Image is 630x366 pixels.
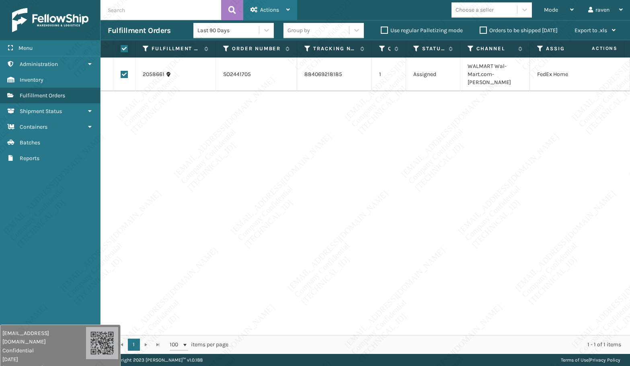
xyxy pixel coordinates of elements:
[546,45,591,52] label: Assigned Carrier Service
[20,61,58,68] span: Administration
[422,45,445,52] label: Status
[216,58,297,91] td: SO2441705
[170,341,182,349] span: 100
[128,339,140,351] a: 1
[170,339,228,351] span: items per page
[20,155,39,162] span: Reports
[480,27,558,34] label: Orders to be shipped [DATE]
[372,58,406,91] td: 1
[544,6,558,13] span: Mode
[388,45,390,52] label: Quantity
[590,357,620,363] a: Privacy Policy
[12,8,88,32] img: logo
[20,123,47,130] span: Containers
[476,45,514,52] label: Channel
[110,354,203,366] p: Copyright 2023 [PERSON_NAME]™ v 1.0.188
[381,27,463,34] label: Use regular Palletizing mode
[561,357,589,363] a: Terms of Use
[197,26,260,35] div: Last 90 Days
[406,58,460,91] td: Assigned
[20,76,43,83] span: Inventory
[232,45,281,52] label: Order Number
[456,6,494,14] div: Choose a seller
[460,58,530,91] td: WALMART Wal-Mart.com-[PERSON_NAME]
[304,71,342,78] a: 884069218185
[20,108,62,115] span: Shipment Status
[530,58,607,91] td: FedEx Home Delivery
[2,346,86,355] span: Confidential
[561,354,620,366] div: |
[575,27,607,34] span: Export to .xls
[313,45,356,52] label: Tracking Number
[287,26,310,35] div: Group by
[260,6,279,13] span: Actions
[20,92,65,99] span: Fulfillment Orders
[566,42,622,55] span: Actions
[2,355,86,364] span: [DATE]
[143,70,164,78] a: 2058661
[18,45,33,51] span: Menu
[152,45,200,52] label: Fulfillment Order Id
[20,139,40,146] span: Batches
[108,26,170,35] h3: Fulfillment Orders
[2,329,86,346] span: [EMAIL_ADDRESS][DOMAIN_NAME]
[240,341,621,349] div: 1 - 1 of 1 items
